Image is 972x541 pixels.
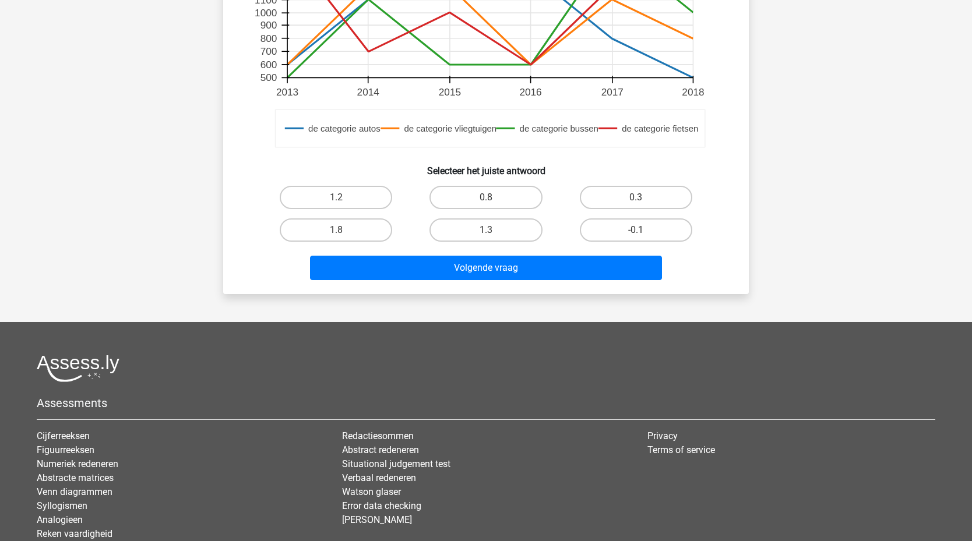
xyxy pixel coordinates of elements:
[260,33,277,44] text: 800
[37,355,119,382] img: Assessly logo
[342,472,416,483] a: Verbaal redeneren
[342,500,421,511] a: Error data checking
[342,430,414,441] a: Redactiesommen
[37,472,114,483] a: Abstracte matrices
[37,500,87,511] a: Syllogismen
[429,186,542,209] label: 0.8
[280,186,392,209] label: 1.2
[404,123,496,133] text: de categorie vliegtuigen
[242,156,730,176] h6: Selecteer het juiste antwoord
[37,444,94,455] a: Figuurreeksen
[260,19,277,31] text: 900
[520,123,598,133] text: de categorie bussen
[342,514,412,525] a: [PERSON_NAME]
[682,86,704,98] text: 2018
[519,86,541,98] text: 2016
[580,218,692,242] label: -0.1
[260,72,277,84] text: 500
[429,218,542,242] label: 1.3
[439,86,461,98] text: 2015
[260,45,277,57] text: 700
[342,444,419,455] a: Abstract redeneren
[37,514,83,525] a: Analogieen
[308,123,381,133] text: de categorie autos
[276,86,298,98] text: 2013
[260,59,277,70] text: 600
[342,486,401,497] a: Watson glaser
[647,444,715,455] a: Terms of service
[255,7,277,19] text: 1000
[342,458,450,469] a: Situational judgement test
[37,430,90,441] a: Cijferreeksen
[37,486,112,497] a: Venn diagrammen
[310,256,663,280] button: Volgende vraag
[37,528,112,539] a: Reken vaardigheid
[647,430,678,441] a: Privacy
[622,123,698,133] text: de categorie fietsen
[280,218,392,242] label: 1.8
[601,86,624,98] text: 2017
[357,86,380,98] text: 2014
[37,458,118,469] a: Numeriek redeneren
[37,396,935,410] h5: Assessments
[580,186,692,209] label: 0.3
